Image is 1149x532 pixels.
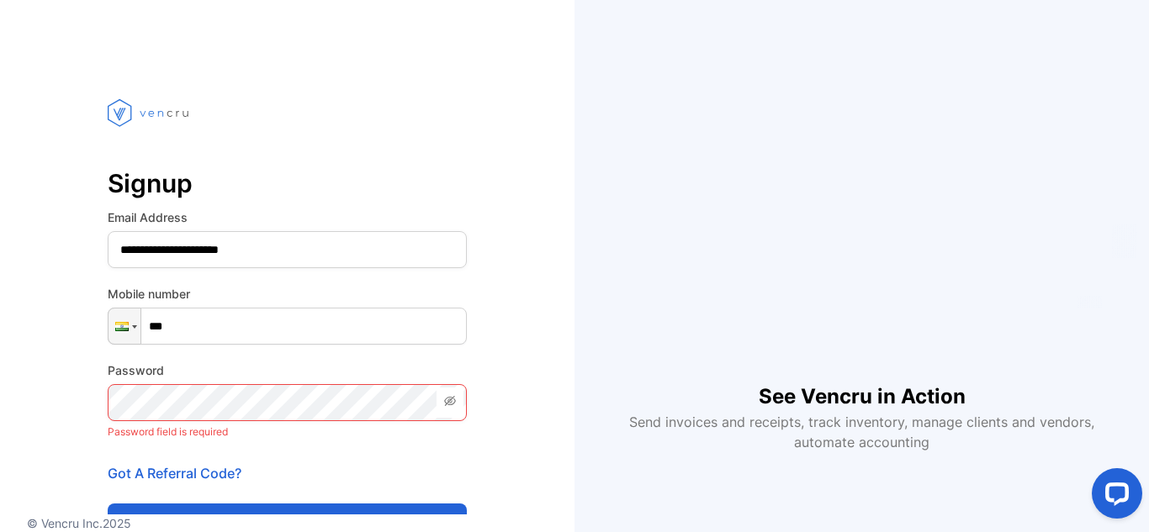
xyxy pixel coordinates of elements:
[109,308,140,344] div: India: + 91
[108,285,467,303] label: Mobile number
[108,421,467,443] p: Password field is required
[108,463,467,483] p: Got A Referral Code?
[108,361,467,379] label: Password
[108,67,192,158] img: vencru logo
[108,208,467,226] label: Email Address
[108,163,467,203] p: Signup
[759,355,966,412] h1: See Vencru in Action
[632,81,1091,355] iframe: YouTube video player
[620,412,1104,452] p: Send invoices and receipts, track inventory, manage clients and vendors, automate accounting
[1078,461,1149,532] iframe: LiveChat chat widget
